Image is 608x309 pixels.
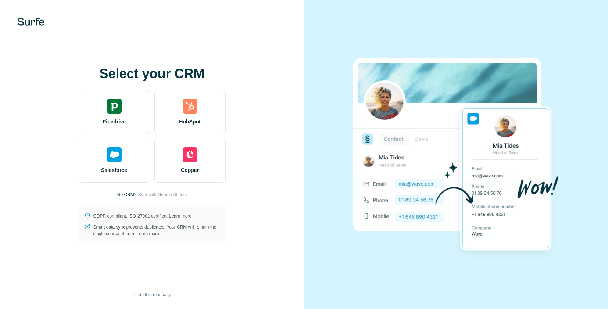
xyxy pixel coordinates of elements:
img: Surfe's logo [18,18,44,26]
span: Pipedrive [103,118,126,125]
span: Copper [181,166,199,174]
p: GDPR compliant. ISO-27001 certified. [93,213,192,219]
img: hubspot's logo [183,99,197,114]
img: SALESFORCE image [353,46,559,264]
img: salesforce's logo [107,147,122,162]
button: I’ll do this manually [128,289,176,300]
img: pipedrive's logo [107,99,122,114]
span: Salesforce [101,166,127,174]
span: I’ll do this manually [133,291,171,298]
a: Learn more [169,213,192,219]
a: Learn more [137,231,159,236]
span: HubSpot [179,118,200,125]
p: No CRM? [117,191,137,198]
h1: Select your CRM [79,67,226,81]
p: Smart data sync prevents duplicates. Your CRM will remain the single source of truth. [93,224,220,237]
img: copper's logo [183,147,197,162]
button: Start with Google Sheets [138,191,187,198]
